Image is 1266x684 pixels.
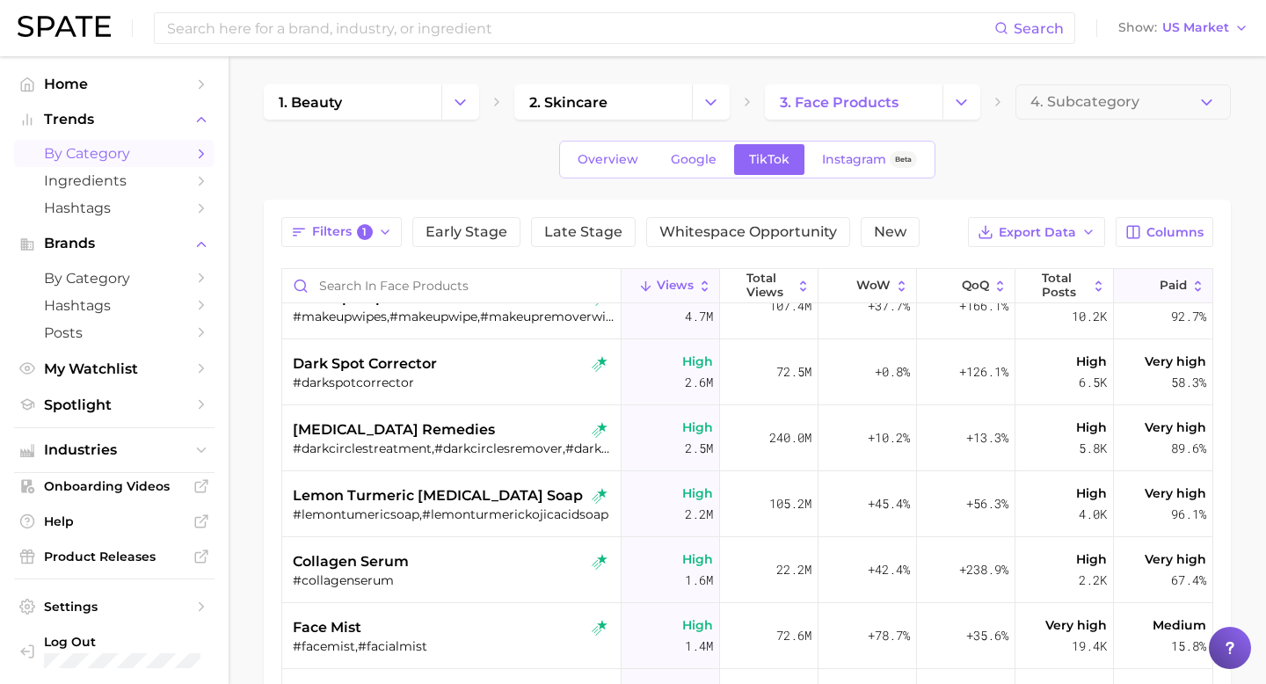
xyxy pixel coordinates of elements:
[1146,225,1204,240] span: Columns
[966,625,1008,646] span: +35.6%
[441,84,479,120] button: Change Category
[282,273,1212,339] button: makeup wipestiktok rising star#makeupwipes,#makeupwipe,#makeupremoverwipes,#makeupwipesnomore,#no...
[1171,570,1206,591] span: 67.4%
[529,94,608,111] span: 2. skincare
[959,559,1008,580] span: +238.9%
[279,94,342,111] span: 1. beauty
[282,537,1212,603] button: collagen serumtiktok rising star#collagenserumHigh1.6m22.2m+42.4%+238.9%High2.2kVery high67.4%
[1118,23,1157,33] span: Show
[1014,20,1064,37] span: Search
[1079,438,1107,459] span: 5.8k
[807,144,932,175] a: InstagramBeta
[657,279,694,293] span: Views
[874,225,906,239] span: New
[692,84,730,120] button: Change Category
[14,230,215,257] button: Brands
[281,217,402,247] button: Filters1
[282,603,1212,669] button: face misttiktok rising star#facemist,#facialmistHigh1.4m72.6m+78.7%+35.6%Very high19.4kMedium15.8%
[14,508,215,535] a: Help
[293,638,615,654] div: #facemist,#facialmist
[682,351,713,372] span: High
[293,485,583,506] span: lemon turmeric [MEDICAL_DATA] soap
[293,375,615,390] div: #darkspotcorrector
[656,144,731,175] a: Google
[282,339,1212,405] button: dark spot correctortiktok rising star#darkspotcorrectorHigh2.6m72.5m+0.8%+126.1%High6.5kVery high...
[426,225,507,239] span: Early Stage
[293,572,615,588] div: #collagenserum
[44,145,185,162] span: by Category
[895,152,912,167] span: Beta
[868,625,910,646] span: +78.7%
[592,554,608,570] img: tiktok rising star
[44,76,185,92] span: Home
[1145,351,1206,372] span: Very high
[720,269,819,303] button: Total Views
[14,106,215,133] button: Trends
[44,297,185,314] span: Hashtags
[868,427,910,448] span: +10.2%
[1114,17,1253,40] button: ShowUS Market
[592,488,608,504] img: tiktok rising star
[44,513,185,529] span: Help
[578,152,638,167] span: Overview
[734,144,804,175] a: TikTok
[1076,483,1107,504] span: High
[14,355,215,382] a: My Watchlist
[769,295,811,317] span: 107.4m
[44,634,200,650] span: Log Out
[592,422,608,438] img: tiktok rising star
[962,279,989,293] span: QoQ
[1030,94,1139,110] span: 4. Subcategory
[44,360,185,377] span: My Watchlist
[1042,272,1088,299] span: Total Posts
[1171,372,1206,393] span: 58.3%
[44,599,185,615] span: Settings
[776,559,811,580] span: 22.2m
[917,269,1015,303] button: QoQ
[822,152,886,167] span: Instagram
[1072,636,1107,657] span: 19.4k
[1076,417,1107,438] span: High
[14,140,215,167] a: by Category
[44,442,185,458] span: Industries
[685,372,713,393] span: 2.6m
[942,84,980,120] button: Change Category
[1145,483,1206,504] span: Very high
[44,236,185,251] span: Brands
[14,194,215,222] a: Hashtags
[293,309,615,324] div: #makeupwipes,#makeupwipe,#makeupremoverwipes,#makeupwipesnomore,#nomakeupwipes
[1171,438,1206,459] span: 89.6%
[44,397,185,413] span: Spotlight
[776,361,811,382] span: 72.5m
[1160,279,1187,293] span: Paid
[1153,615,1206,636] span: Medium
[14,543,215,570] a: Product Releases
[682,483,713,504] span: High
[312,224,373,240] span: Filters
[1072,306,1107,327] span: 10.2k
[875,361,910,382] span: +0.8%
[592,356,608,372] img: tiktok rising star
[1076,549,1107,570] span: High
[1015,84,1231,120] button: 4. Subcategory
[959,361,1008,382] span: +126.1%
[968,217,1105,247] button: Export Data
[282,269,621,302] input: Search in face products
[14,593,215,620] a: Settings
[1079,504,1107,525] span: 4.0k
[856,279,891,293] span: WoW
[1079,372,1107,393] span: 6.5k
[293,617,361,638] span: face mist
[685,504,713,525] span: 2.2m
[1162,23,1229,33] span: US Market
[966,493,1008,514] span: +56.3%
[1145,417,1206,438] span: Very high
[14,437,215,463] button: Industries
[1116,217,1213,247] button: Columns
[682,549,713,570] span: High
[44,200,185,216] span: Hashtags
[868,295,910,317] span: +37.7%
[1171,504,1206,525] span: 96.1%
[165,13,994,43] input: Search here for a brand, industry, or ingredient
[14,167,215,194] a: Ingredients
